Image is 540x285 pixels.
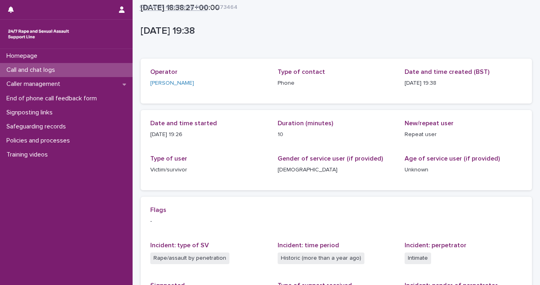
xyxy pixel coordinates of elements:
span: Incident: perpetrator [405,242,466,248]
span: Flags [150,207,166,213]
p: [DATE] 19:38 [141,25,529,37]
p: Phone [278,79,395,88]
p: Repeat user [405,130,522,139]
img: rhQMoQhaT3yELyF149Cw [6,26,71,42]
span: Rape/assault by penetration [150,252,229,264]
span: Age of service user (if provided) [405,155,500,162]
p: Policies and processes [3,137,76,145]
p: Signposting links [3,109,59,116]
p: 273464 [217,2,237,11]
p: Safeguarding records [3,123,72,130]
span: Gender of service user (if provided) [278,155,383,162]
span: New/repeat user [405,120,454,126]
p: - [150,217,522,226]
p: End of phone call feedback form [3,95,103,102]
a: [PERSON_NAME] [150,79,194,88]
p: [DEMOGRAPHIC_DATA] [278,166,395,174]
span: Date and time started [150,120,217,126]
p: Victim/survivor [150,166,268,174]
span: Operator [150,69,178,75]
p: Caller management [3,80,67,88]
span: Incident: type of SV [150,242,209,248]
p: 10 [278,130,395,139]
span: Date and time created (BST) [405,69,489,75]
p: [DATE] 19:38 [405,79,522,88]
span: Type of contact [278,69,325,75]
span: Intimate [405,252,431,264]
span: Incident: time period [278,242,339,248]
span: Duration (minutes) [278,120,333,126]
p: Call and chat logs [3,66,61,74]
span: Type of user [150,155,187,162]
p: Training videos [3,151,54,159]
p: Unknown [405,166,522,174]
p: Homepage [3,52,44,60]
p: [DATE] 19:26 [150,130,268,139]
span: Historic (more than a year ago) [278,252,364,264]
a: Operator monitoring form [139,2,208,11]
